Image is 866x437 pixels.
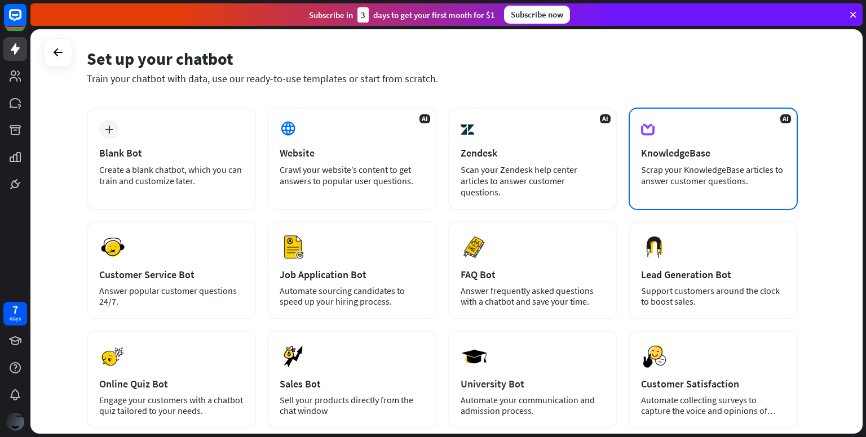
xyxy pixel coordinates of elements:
[12,305,18,315] div: 7
[461,395,605,416] div: Automate your communication and admission process.
[309,7,495,23] div: Subscribe in days to get your first month for $1
[9,5,43,38] button: Open LiveChat chat widget
[87,48,798,69] div: Set up your chatbot
[99,268,244,281] div: Customer Service Bot
[3,302,27,325] a: 7 days
[504,6,570,24] div: Subscribe now
[105,126,113,133] i: plus
[99,377,244,390] div: Online Quiz Bot
[280,395,424,416] div: Sell your products directly from the chat window
[280,377,424,390] div: Sales Bot
[280,268,424,281] div: Job Application Bot
[780,114,791,123] span: AI
[641,286,785,307] div: Support customers around the clock to boost sales.
[280,286,424,307] div: Automate sourcing candidates to speed up your hiring process.
[600,114,611,123] span: AI
[357,7,369,23] div: 3
[641,146,785,159] div: KnowledgeBase
[99,286,244,307] div: Answer popular customer questions 24/7.
[87,72,798,85] div: Train your chatbot with data, use our ready-to-use templates or start from scratch.
[641,395,785,416] div: Automate collecting surveys to capture the voice and opinions of your customers.
[461,268,605,281] div: FAQ Bot
[641,268,785,281] div: Lead Generation Bot
[280,164,424,186] div: Crawl your website’s content to get answers to popular user questions.
[419,114,430,123] span: AI
[461,164,605,198] div: Scan your Zendesk help center articles to answer customer questions.
[99,395,244,416] div: Engage your customers with a chatbot quiz tailored to your needs.
[461,286,605,307] div: Answer frequently asked questions with a chatbot and save your time.
[641,377,785,390] div: Customer Satisfaction
[641,164,785,186] div: Scrap your KnowledgeBase articles to answer customer questions.
[99,146,244,159] div: Blank Bot
[461,377,605,390] div: University Bot
[99,164,244,186] div: Create a blank chatbot, which you can train and customize later.
[280,146,424,159] div: Website
[461,146,605,159] div: Zendesk
[10,315,21,323] div: days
